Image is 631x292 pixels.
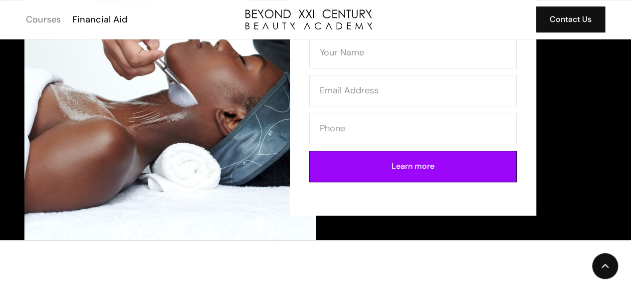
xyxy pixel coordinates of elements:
[19,13,66,26] a: Courses
[245,9,372,29] img: beyond logo
[309,37,517,189] form: Contact Form (Esthi)
[66,13,132,26] a: Financial Aid
[72,13,127,26] div: Financial Aid
[309,151,517,182] input: Learn more
[550,13,592,26] div: Contact Us
[245,9,372,29] a: home
[309,37,517,68] input: Your Name
[536,6,605,32] a: Contact Us
[309,113,517,144] input: Phone
[309,75,517,106] input: Email Address
[26,13,61,26] div: Courses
